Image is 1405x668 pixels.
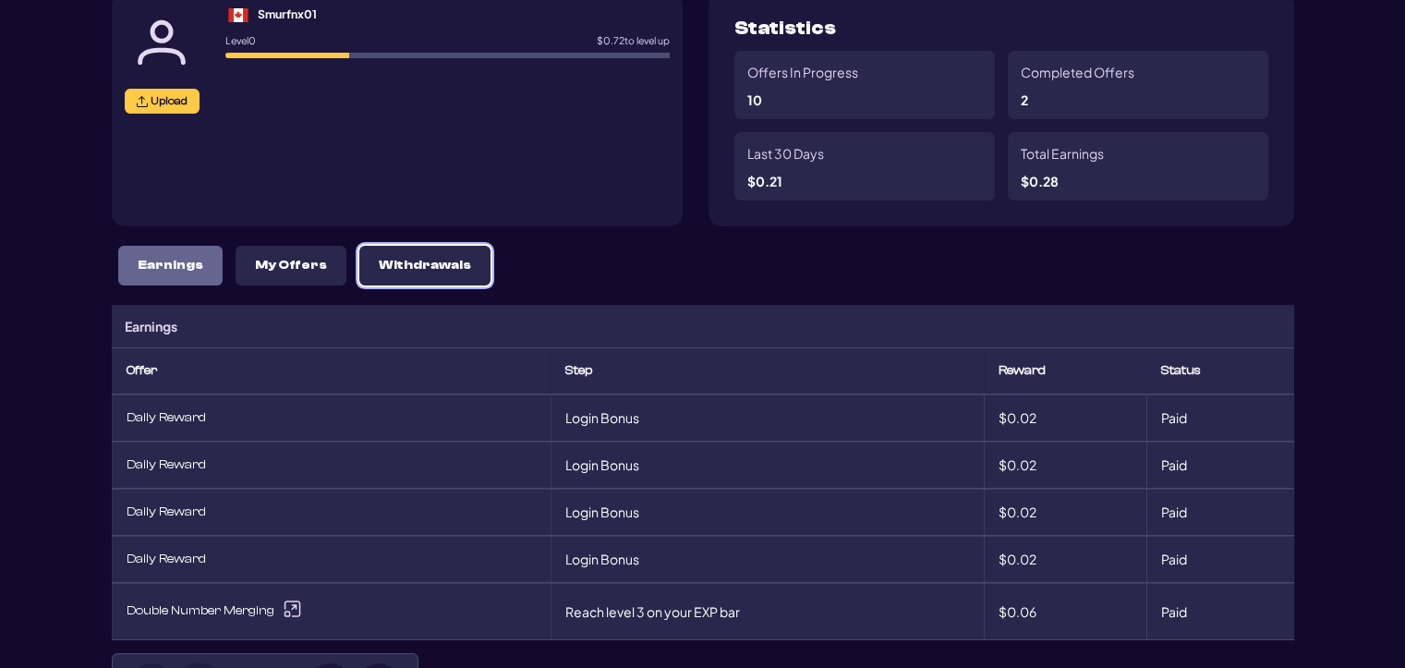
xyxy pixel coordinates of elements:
[379,258,471,273] p: Withdrawals
[747,145,824,162] p: Last 30 Days
[1146,583,1293,640] td: Paid
[236,246,346,285] button: My Offers
[127,410,536,426] div: Daily Reward
[125,89,200,114] button: Upload
[225,36,256,46] p: Level 0
[551,442,984,489] td: Login Bonus
[127,504,536,520] div: Daily Reward
[734,18,836,38] p: Statistics
[597,36,670,46] p: $ 0.72 to level up
[984,442,1146,489] td: $0.02
[127,598,536,625] div: Double Number Merging
[984,536,1146,583] td: $0.02
[258,6,317,22] div: Smurfnx01
[551,395,984,442] td: Login Bonus
[1021,93,1028,106] p: 2
[127,363,157,379] span: Offer
[984,583,1146,640] td: $0.06
[1021,175,1059,188] p: $ 0.28
[1146,489,1293,536] td: Paid
[138,258,203,273] p: Earnings
[551,489,984,536] td: Login Bonus
[747,93,762,106] p: 10
[747,175,782,188] p: $ 0.21
[984,489,1146,536] td: $0.02
[1146,395,1293,442] td: Paid
[1021,145,1104,162] p: Total Earnings
[118,246,223,285] button: Earnings
[984,395,1146,442] td: $0.02
[1146,442,1293,489] td: Paid
[359,246,491,285] button: Withdrawals
[125,6,199,79] img: Avatar
[565,363,592,379] span: Step
[151,94,188,108] span: Upload
[1161,363,1201,379] span: Status
[225,8,251,22] img: ca.svg
[999,363,1046,379] span: Reward
[551,536,984,583] td: Login Bonus
[127,552,536,567] div: Daily Reward
[127,457,536,473] div: Daily Reward
[747,64,858,80] p: Offers In Progress
[255,258,327,273] p: My Offers
[551,583,984,640] td: Reach level 3 on your EXP bar
[1021,64,1134,80] p: Completed Offers
[125,318,177,334] p: Earnings
[1146,536,1293,583] td: Paid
